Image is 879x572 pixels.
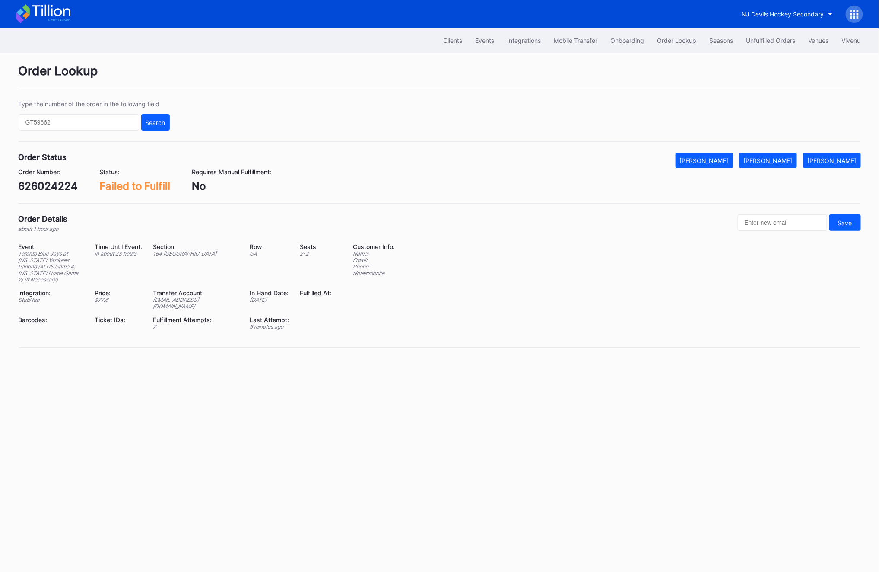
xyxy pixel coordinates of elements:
[19,100,170,108] div: Type the number of the order in the following field
[95,289,142,297] div: Price:
[153,289,239,297] div: Transfer Account:
[803,153,861,168] button: [PERSON_NAME]
[95,297,142,303] div: $ 77.6
[100,168,171,176] div: Status:
[250,316,289,323] div: Last Attempt:
[604,32,651,48] button: Onboarding
[95,250,142,257] div: in about 23 hours
[444,37,463,44] div: Clients
[250,289,289,297] div: In Hand Date:
[19,226,68,232] div: about 1 hour ago
[353,250,395,257] div: Name:
[300,289,332,297] div: Fulfilled At:
[146,119,165,126] div: Search
[710,37,733,44] div: Seasons
[651,32,703,48] button: Order Lookup
[250,323,289,330] div: 5 minutes ago
[19,114,139,131] input: GT59662
[100,180,171,192] div: Failed to Fulfill
[437,32,469,48] button: Clients
[95,316,142,323] div: Ticket IDs:
[703,32,740,48] button: Seasons
[19,153,67,162] div: Order Status
[192,180,272,192] div: No
[153,250,239,257] div: 164 [GEOGRAPHIC_DATA]
[250,243,289,250] div: Row:
[19,289,84,297] div: Integration:
[740,32,802,48] button: Unfulfilled Orders
[153,243,239,250] div: Section:
[554,37,598,44] div: Mobile Transfer
[300,243,332,250] div: Seats:
[19,243,84,250] div: Event:
[835,32,867,48] button: Vivenu
[680,157,729,164] div: [PERSON_NAME]
[19,250,84,283] div: Toronto Blue Jays at [US_STATE] Yankees Parking (ALDS Game 4, [US_STATE] Home Game 2) (If Necessary)
[19,180,78,192] div: 626024224
[153,316,239,323] div: Fulfillment Attempts:
[809,37,829,44] div: Venues
[192,168,272,176] div: Requires Manual Fulfillment:
[501,32,548,48] button: Integrations
[353,270,395,276] div: Notes: mobile
[469,32,501,48] button: Events
[735,6,839,22] button: NJ Devils Hockey Secondary
[802,32,835,48] button: Venues
[153,323,239,330] div: 7
[744,157,793,164] div: [PERSON_NAME]
[153,297,239,310] div: [EMAIL_ADDRESS][DOMAIN_NAME]
[829,214,861,231] button: Save
[95,243,142,250] div: Time Until Event:
[19,64,861,89] div: Order Lookup
[657,37,697,44] div: Order Lookup
[548,32,604,48] button: Mobile Transfer
[353,257,395,263] div: Email:
[746,37,796,44] div: Unfulfilled Orders
[838,219,852,227] div: Save
[19,168,78,176] div: Order Number:
[611,37,644,44] div: Onboarding
[19,297,84,303] div: StubHub
[739,153,797,168] button: [PERSON_NAME]
[353,243,395,250] div: Customer Info:
[19,316,84,323] div: Barcodes:
[476,37,495,44] div: Events
[353,263,395,270] div: Phone:
[738,214,827,231] input: Enter new email
[19,214,68,224] div: Order Details
[808,157,857,164] div: [PERSON_NAME]
[508,37,541,44] div: Integrations
[842,37,861,44] div: Vivenu
[676,153,733,168] button: [PERSON_NAME]
[250,297,289,303] div: [DATE]
[250,250,289,257] div: GA
[300,250,332,257] div: 2 - 2
[141,114,170,131] button: Search
[742,10,824,18] div: NJ Devils Hockey Secondary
